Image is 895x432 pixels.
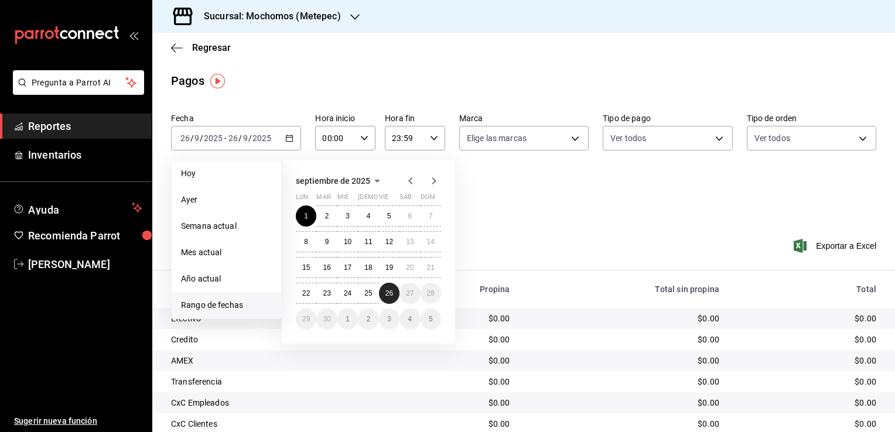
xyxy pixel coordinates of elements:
span: Exportar a Excel [796,239,876,253]
span: Mes actual [181,246,272,259]
button: 4 de septiembre de 2025 [358,205,378,227]
input: -- [242,133,248,143]
abbr: 28 de septiembre de 2025 [427,289,435,297]
div: $0.00 [528,313,719,324]
button: 17 de septiembre de 2025 [337,257,358,278]
button: 2 de octubre de 2025 [358,308,378,330]
label: Marca [459,114,589,122]
abbr: 3 de septiembre de 2025 [346,212,350,220]
abbr: 6 de septiembre de 2025 [408,212,412,220]
button: Regresar [171,42,231,53]
div: CxC Empleados [171,397,384,409]
button: septiembre de 2025 [296,174,384,188]
div: $0.00 [528,418,719,430]
div: $0.00 [402,397,510,409]
span: / [238,133,242,143]
button: 9 de septiembre de 2025 [316,231,337,252]
a: Pregunta a Parrot AI [8,85,144,97]
button: 30 de septiembre de 2025 [316,308,337,330]
span: Ayer [181,194,272,206]
span: Rango de fechas [181,299,272,311]
button: 19 de septiembre de 2025 [379,257,399,278]
abbr: 8 de septiembre de 2025 [304,238,308,246]
abbr: viernes [379,193,388,205]
span: septiembre de 2025 [296,176,370,186]
div: Credito [171,334,384,345]
button: 8 de septiembre de 2025 [296,231,316,252]
span: Pregunta a Parrot AI [32,77,126,89]
div: $0.00 [738,313,876,324]
abbr: 18 de septiembre de 2025 [364,263,372,272]
div: $0.00 [738,418,876,430]
button: 26 de septiembre de 2025 [379,283,399,304]
abbr: 24 de septiembre de 2025 [344,289,351,297]
abbr: 19 de septiembre de 2025 [385,263,393,272]
div: $0.00 [738,334,876,345]
abbr: sábado [399,193,412,205]
button: Pregunta a Parrot AI [13,70,144,95]
button: 25 de septiembre de 2025 [358,283,378,304]
button: 27 de septiembre de 2025 [399,283,420,304]
div: $0.00 [402,355,510,366]
abbr: 22 de septiembre de 2025 [302,289,310,297]
label: Hora fin [385,114,445,122]
button: open_drawer_menu [129,30,138,40]
div: $0.00 [402,418,510,430]
button: 1 de octubre de 2025 [337,308,358,330]
abbr: 5 de septiembre de 2025 [387,212,391,220]
button: 24 de septiembre de 2025 [337,283,358,304]
span: - [224,133,227,143]
div: Pagos [171,72,204,90]
input: -- [228,133,238,143]
abbr: 20 de septiembre de 2025 [406,263,414,272]
abbr: 9 de septiembre de 2025 [325,238,329,246]
span: Sugerir nueva función [14,415,142,427]
span: Ver todos [610,132,646,144]
div: $0.00 [738,376,876,388]
button: 18 de septiembre de 2025 [358,257,378,278]
button: 5 de septiembre de 2025 [379,205,399,227]
abbr: 5 de octubre de 2025 [429,315,433,323]
button: 21 de septiembre de 2025 [421,257,441,278]
span: / [248,133,252,143]
img: Tooltip marker [210,74,225,88]
button: 22 de septiembre de 2025 [296,283,316,304]
label: Tipo de orden [747,114,876,122]
button: 15 de septiembre de 2025 [296,257,316,278]
span: Inventarios [28,147,142,163]
span: Recomienda Parrot [28,228,142,244]
button: 5 de octubre de 2025 [421,308,441,330]
abbr: 23 de septiembre de 2025 [323,289,330,297]
abbr: 1 de septiembre de 2025 [304,212,308,220]
abbr: martes [316,193,330,205]
span: Ayuda [28,201,127,215]
label: Hora inicio [315,114,375,122]
abbr: 4 de septiembre de 2025 [367,212,371,220]
div: $0.00 [528,397,719,409]
button: 3 de septiembre de 2025 [337,205,358,227]
span: Regresar [192,42,231,53]
span: Ver todos [754,132,790,144]
abbr: jueves [358,193,427,205]
div: Total sin propina [528,284,719,294]
label: Fecha [171,114,301,122]
abbr: 4 de octubre de 2025 [408,315,412,323]
abbr: 16 de septiembre de 2025 [323,263,330,272]
button: 13 de septiembre de 2025 [399,231,420,252]
h3: Sucursal: Mochomos (Metepec) [194,9,341,23]
abbr: 11 de septiembre de 2025 [364,238,372,246]
button: 7 de septiembre de 2025 [421,205,441,227]
abbr: 1 de octubre de 2025 [346,315,350,323]
button: 3 de octubre de 2025 [379,308,399,330]
abbr: 29 de septiembre de 2025 [302,315,310,323]
button: 23 de septiembre de 2025 [316,283,337,304]
button: 14 de septiembre de 2025 [421,231,441,252]
span: / [200,133,203,143]
div: CxC Clientes [171,418,384,430]
abbr: domingo [421,193,435,205]
span: Hoy [181,167,272,180]
abbr: 12 de septiembre de 2025 [385,238,393,246]
abbr: 14 de septiembre de 2025 [427,238,435,246]
div: $0.00 [528,376,719,388]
